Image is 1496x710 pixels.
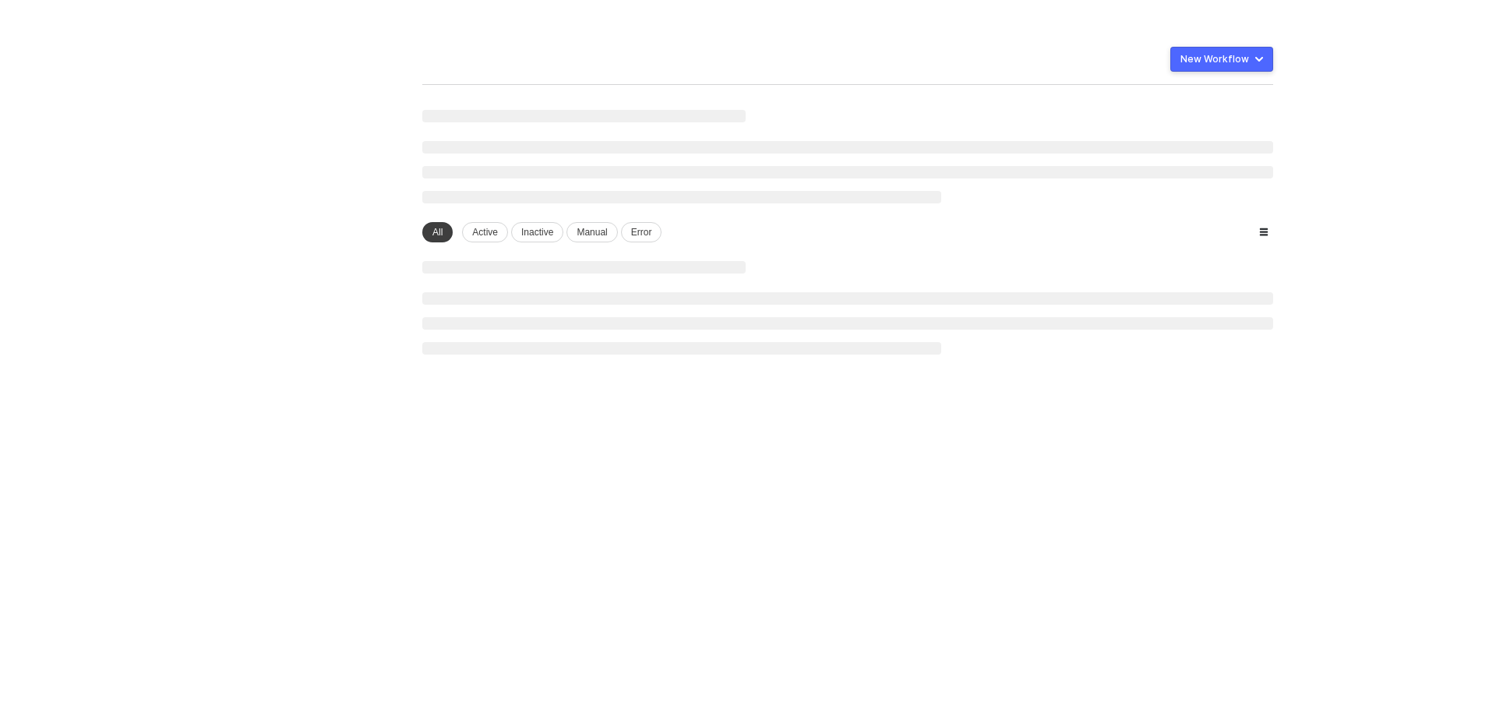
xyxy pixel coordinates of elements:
[511,222,563,242] div: Inactive
[1180,53,1249,65] div: New Workflow
[462,222,508,242] div: Active
[1170,47,1273,72] button: New Workflow
[566,222,617,242] div: Manual
[422,222,453,242] div: All
[621,222,662,242] div: Error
